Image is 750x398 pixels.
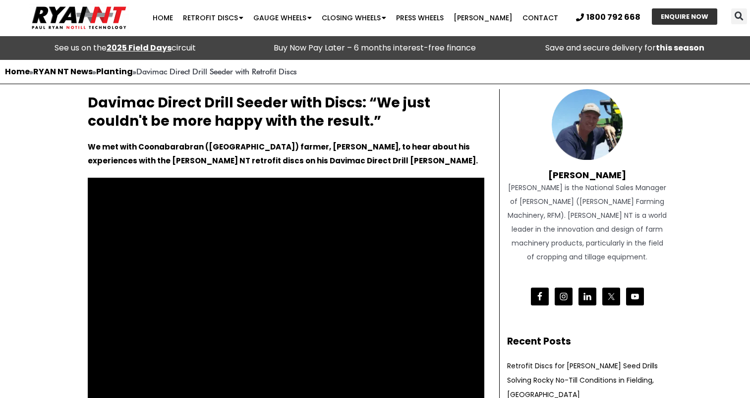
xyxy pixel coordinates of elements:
[178,8,248,28] a: Retrofit Discs
[136,67,297,76] strong: Davimac Direct Drill Seeder with Retrofit Discs
[507,181,668,264] div: [PERSON_NAME] is the National Sales Manager of [PERSON_NAME] ([PERSON_NAME] Farming Machinery, RF...
[518,8,563,28] a: Contact
[255,41,495,55] p: Buy Now Pay Later – 6 months interest-free finance
[5,67,297,76] span: » » »
[30,2,129,33] img: Ryan NT logo
[505,41,745,55] p: Save and secure delivery for
[449,8,518,28] a: [PERSON_NAME]
[5,41,245,55] div: See us on the circuit
[507,335,668,349] h2: Recent Posts
[586,13,640,21] span: 1800 792 668
[145,8,565,28] nav: Menu
[88,142,478,166] strong: We met with Coonabarabran ([GEOGRAPHIC_DATA]) farmer, [PERSON_NAME], to hear about his experience...
[661,13,708,20] span: ENQUIRE NOW
[652,8,717,25] a: ENQUIRE NOW
[507,160,668,181] h4: [PERSON_NAME]
[107,42,172,53] a: 2025 Field Days
[731,8,747,24] div: Search
[656,42,704,53] strong: this season
[248,8,317,28] a: Gauge Wheels
[576,13,640,21] a: 1800 792 668
[88,94,484,130] h2: Davimac Direct Drill Seeder with Discs: “We just couldn't be more happy with the result.”
[391,8,449,28] a: Press Wheels
[5,66,30,77] a: Home
[148,8,178,28] a: Home
[317,8,391,28] a: Closing Wheels
[33,66,93,77] a: RYAN NT News
[96,66,133,77] a: Planting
